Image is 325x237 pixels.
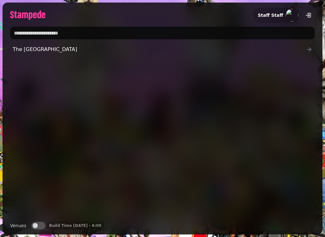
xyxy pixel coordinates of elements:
[10,222,26,229] label: Venues
[286,9,298,22] img: aHR0cHM6Ly93d3cuZ3JhdmF0YXIuY29tL2F2YXRhci9lOGUxYzE3MGEwZjIwZTQzMjgyNzc1OWQyODkwZTcwYz9zPTE1MCZkP...
[13,46,306,53] span: The [GEOGRAPHIC_DATA]
[10,10,45,20] img: logo
[258,12,283,18] h2: Staff Staff
[10,43,315,56] a: The [GEOGRAPHIC_DATA]
[49,223,102,228] p: Build Time [DATE] - 6:09
[302,9,315,22] button: logout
